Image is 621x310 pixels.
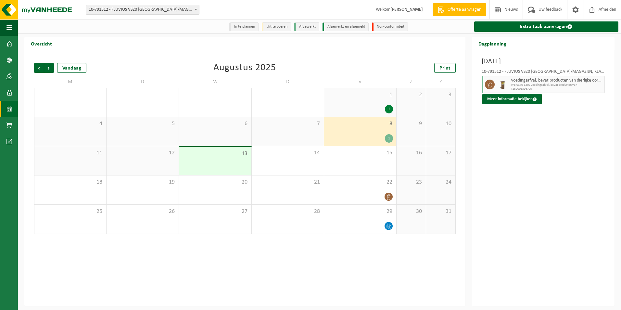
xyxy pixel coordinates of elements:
span: 18 [38,179,103,186]
li: Afgewerkt [294,22,319,31]
span: WB-0140-140L voedingsafval, bevat producten van [511,83,603,87]
span: 10 [429,120,452,127]
span: 14 [255,149,321,157]
a: Offerte aanvragen [433,3,486,16]
td: Z [426,76,456,88]
h2: Dagplanning [472,37,513,50]
strong: [PERSON_NAME] [390,7,423,12]
span: 22 [327,179,393,186]
li: Non-conformiteit [372,22,408,31]
span: 12 [110,149,175,157]
span: 2 [400,91,423,98]
span: 17 [429,149,452,157]
li: Uit te voeren [262,22,291,31]
span: 19 [110,179,175,186]
span: 3 [429,91,452,98]
button: Meer informatie bekijken [482,94,542,104]
span: 1 [327,91,393,98]
span: 29 [327,208,393,215]
span: 7 [255,120,321,127]
span: 5 [110,120,175,127]
div: 1 [385,134,393,143]
span: 9 [400,120,423,127]
div: 1 [385,105,393,113]
span: 10-791512 - FLUVIUS VS20 ANTWERPEN/MAGAZIJN, KLANTENKANTOOR EN INFRA - DEURNE [86,5,199,14]
td: W [179,76,251,88]
span: Offerte aanvragen [446,6,483,13]
h3: [DATE] [482,57,605,66]
span: 13 [182,150,248,157]
span: 6 [182,120,248,127]
li: Afgewerkt en afgemeld [323,22,369,31]
span: 16 [400,149,423,157]
td: M [34,76,107,88]
td: D [252,76,324,88]
span: 20 [182,179,248,186]
span: 8 [327,120,393,127]
img: WB-0140-HPE-BN-01 [498,80,508,89]
div: 10-791512 - FLUVIUS VS20 [GEOGRAPHIC_DATA]/MAGAZIJN, KLANTENKANTOOR EN INFRA - DEURNE [482,70,605,76]
span: 24 [429,179,452,186]
span: Volgende [44,63,54,73]
div: Vandaag [57,63,86,73]
span: 21 [255,179,321,186]
td: Z [397,76,426,88]
span: 10-791512 - FLUVIUS VS20 ANTWERPEN/MAGAZIJN, KLANTENKANTOOR EN INFRA - DEURNE [86,5,199,15]
div: Augustus 2025 [213,63,276,73]
span: 15 [327,149,393,157]
span: 27 [182,208,248,215]
span: 30 [400,208,423,215]
h2: Overzicht [24,37,58,50]
span: 25 [38,208,103,215]
span: Voedingsafval, bevat producten van dierlijke oorsprong, onverpakt, categorie 3 [511,78,603,83]
td: D [107,76,179,88]
li: In te plannen [229,22,259,31]
span: Vorige [34,63,44,73]
a: Extra taak aanvragen [474,21,618,32]
span: 26 [110,208,175,215]
span: 23 [400,179,423,186]
span: 4 [38,120,103,127]
span: 28 [255,208,321,215]
a: Print [434,63,456,73]
span: Print [439,66,450,71]
span: T250001396729 [511,87,603,91]
td: V [324,76,397,88]
span: 11 [38,149,103,157]
span: 31 [429,208,452,215]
